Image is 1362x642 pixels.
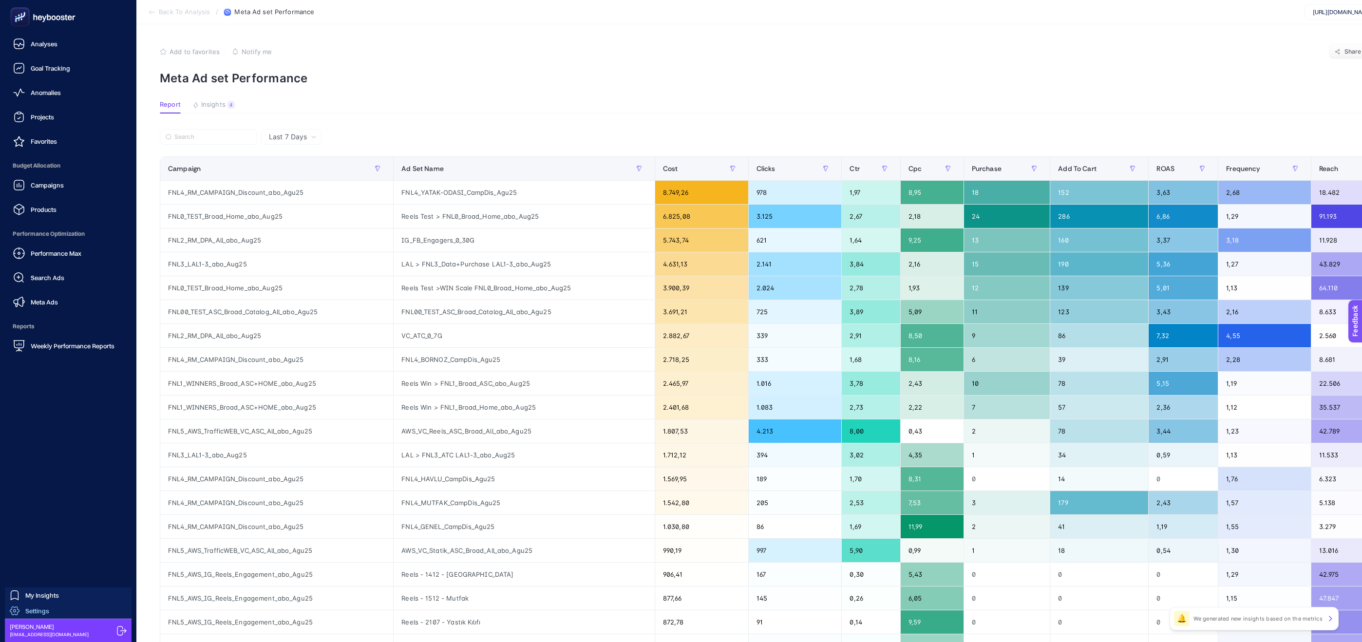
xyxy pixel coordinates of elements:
[232,48,272,56] button: Notify me
[1050,372,1148,395] div: 78
[31,113,54,121] span: Projects
[1218,396,1310,419] div: 1,12
[1149,396,1218,419] div: 2,36
[1050,610,1148,634] div: 0
[842,491,900,514] div: 2,53
[964,228,1050,252] div: 13
[1050,252,1148,276] div: 190
[1218,491,1310,514] div: 1,57
[842,300,900,323] div: 3,89
[655,443,748,467] div: 1.712,12
[8,268,129,287] a: Search Ads
[1149,372,1218,395] div: 5,15
[749,324,842,347] div: 339
[5,587,132,603] a: My Insights
[842,443,900,467] div: 3,02
[160,539,393,562] div: FNL5_AWS_TrafficWEB_VC_ASC_All_abo_Agu25
[655,252,748,276] div: 4.631,13
[8,292,129,312] a: Meta Ads
[160,610,393,634] div: FNL5_AWS_IG_Reels_Engagement_abo_Agu25
[8,34,129,54] a: Analyses
[160,48,220,56] button: Add to favorites
[655,467,748,491] div: 1.569,95
[964,300,1050,323] div: 11
[749,348,842,371] div: 333
[1149,324,1218,347] div: 7,32
[1218,539,1310,562] div: 1,30
[5,603,132,619] a: Settings
[749,491,842,514] div: 205
[8,58,129,78] a: Goal Tracking
[160,563,393,586] div: FNL5_AWS_IG_Reels_Engagement_abo_Agu25
[655,491,748,514] div: 1.542,80
[160,443,393,467] div: FNL3_LAL1-3_abo_Aug25
[25,591,59,599] span: My Insights
[850,165,859,172] span: Ctr
[972,165,1002,172] span: Purchase
[216,8,218,16] span: /
[655,205,748,228] div: 6.825,08
[901,372,964,395] div: 2,43
[1149,443,1218,467] div: 0,59
[901,181,964,204] div: 8,95
[663,165,678,172] span: Cost
[964,372,1050,395] div: 10
[160,181,393,204] div: FNL4_RM_CAMPAIGN_Discount_abo_Agu25
[168,165,201,172] span: Campaign
[749,419,842,443] div: 4.213
[142,214,160,222] span: NEXT
[749,205,842,228] div: 3.125
[8,317,129,336] span: Reports
[901,491,964,514] div: 7,53
[160,491,393,514] div: FNL4_RM_CAMPAIGN_Discount_abo_Agu25
[1174,611,1190,626] div: 🔔
[749,467,842,491] div: 189
[242,48,272,56] span: Notify me
[394,300,655,323] div: FNL00_TEST_ASC_Broad_Catalog_All_abo_Agu25
[655,300,748,323] div: 3.691,21
[749,372,842,395] div: 1.016
[749,252,842,276] div: 2.141
[901,443,964,467] div: 4,35
[655,276,748,300] div: 3.900,39
[1218,324,1310,347] div: 4,55
[160,467,393,491] div: FNL4_RM_CAMPAIGN_Discount_abo_Agu25
[1149,181,1218,204] div: 3,63
[1050,586,1148,610] div: 0
[1149,419,1218,443] div: 3,44
[1149,205,1218,228] div: 6,86
[1344,48,1362,56] span: Share
[964,610,1050,634] div: 0
[655,539,748,562] div: 990,19
[174,133,251,141] input: Search
[842,467,900,491] div: 1,70
[160,101,181,109] span: Report
[842,276,900,300] div: 2,78
[964,515,1050,538] div: 2
[964,443,1050,467] div: 1
[234,8,314,16] span: Meta Ad set Performance
[842,348,900,371] div: 1,68
[901,228,964,252] div: 9,25
[1218,181,1310,204] div: 2,68
[655,563,748,586] div: 906,41
[1050,443,1148,467] div: 34
[1149,467,1218,491] div: 0
[269,132,307,142] span: Last 7 Days
[901,252,964,276] div: 2,16
[1149,515,1218,538] div: 1,19
[842,586,900,610] div: 0,26
[901,539,964,562] div: 0,99
[160,419,393,443] div: FNL5_AWS_TrafficWEB_VC_ASC_All_abo_Agu25
[1218,372,1310,395] div: 1,19
[1050,491,1148,514] div: 179
[1149,563,1218,586] div: 0
[31,137,57,145] span: Favorites
[394,491,655,514] div: FNL4_MUTFAK_CampDis_Agu25
[964,396,1050,419] div: 7
[655,515,748,538] div: 1.030,80
[964,419,1050,443] div: 2
[1319,165,1339,172] span: Reach
[757,165,776,172] span: Clicks
[1218,205,1310,228] div: 1,29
